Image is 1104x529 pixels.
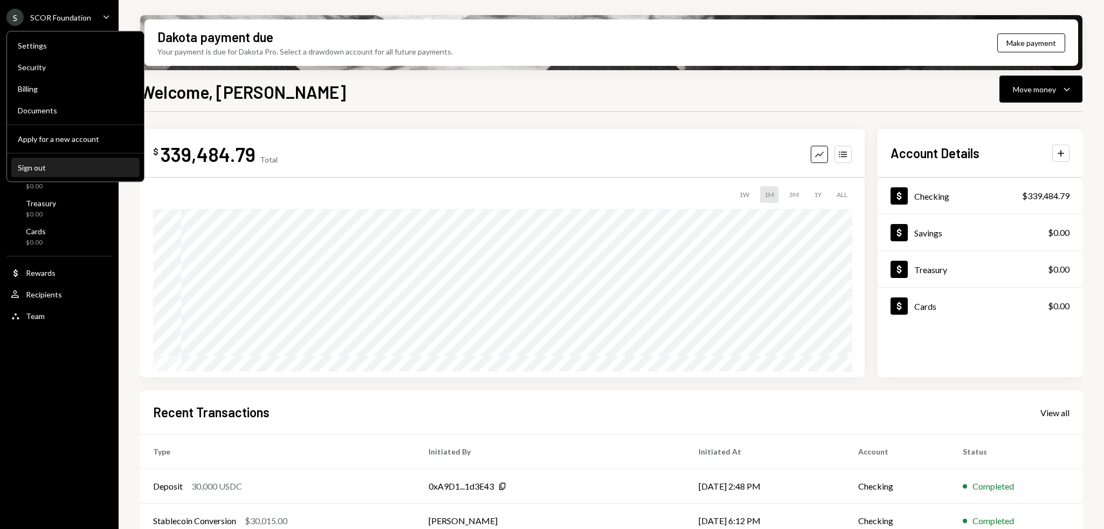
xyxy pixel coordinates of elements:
a: Checking$339,484.79 [878,178,1082,214]
div: SCOR Foundation [30,13,91,22]
div: Documents [18,106,133,115]
div: $339,484.79 [1022,189,1069,202]
div: 0xA9D1...1d3E43 [429,480,494,493]
th: Initiated At [686,435,845,469]
td: Checking [845,469,950,504]
div: Apply for a new account [18,134,133,144]
div: Move money [1013,84,1056,95]
div: Team [26,311,45,321]
button: Apply for a new account [11,130,140,149]
div: Completed [972,480,1014,493]
a: Rewards [6,263,112,282]
div: Stablecoin Conversion [153,514,236,527]
a: Settings [11,36,140,55]
h2: Account Details [891,144,979,162]
a: Savings$0.00 [878,214,1082,250]
div: Settings [18,41,133,50]
a: Treasury$0.00 [878,251,1082,287]
div: $0.00 [1048,300,1069,313]
a: Team [6,306,112,325]
button: Sign out [11,158,140,178]
div: 30,000 USDC [191,480,242,493]
div: Cards [26,227,46,236]
div: 3M [785,186,803,203]
th: Account [845,435,950,469]
button: Make payment [997,33,1065,52]
div: 1Y [810,186,826,203]
div: Rewards [26,268,56,277]
div: $0.00 [26,182,52,191]
div: Deposit [153,480,183,493]
h1: Welcome, [PERSON_NAME] [140,81,346,103]
a: Cards$0.00 [878,288,1082,324]
div: ALL [832,186,852,203]
button: Move money [999,76,1082,103]
a: Security [11,57,140,77]
div: Cards [914,301,936,311]
a: Documents [11,100,140,120]
div: Completed [972,514,1014,527]
div: $ [153,146,158,157]
a: Treasury$0.00 [6,195,112,221]
a: Cards$0.00 [6,223,112,249]
td: [DATE] 2:48 PM [686,469,845,504]
div: S [6,9,24,26]
div: Treasury [26,199,56,208]
div: Recipients [26,290,62,299]
div: Treasury [914,264,947,275]
div: $0.00 [26,210,56,219]
th: Status [950,435,1082,469]
div: Billing [18,84,133,93]
div: 1W [735,186,754,203]
div: Your payment is due for Dakota Pro. Select a drawdown account for all future payments. [157,46,453,57]
div: $0.00 [26,238,46,247]
a: View all [1040,406,1069,418]
div: $0.00 [1048,263,1069,276]
div: Checking [914,191,949,201]
div: View all [1040,408,1069,418]
div: $0.00 [1048,226,1069,239]
div: 339,484.79 [161,142,256,166]
th: Type [140,435,416,469]
div: $30,015.00 [245,514,287,527]
a: Recipients [6,284,112,304]
div: Total [260,155,278,164]
th: Initiated By [416,435,686,469]
div: Savings [914,228,942,238]
a: Billing [11,79,140,98]
div: Security [18,63,133,72]
div: 1M [760,186,778,203]
h2: Recent Transactions [153,403,270,421]
div: Sign out [18,163,133,172]
div: Dakota payment due [157,28,273,46]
